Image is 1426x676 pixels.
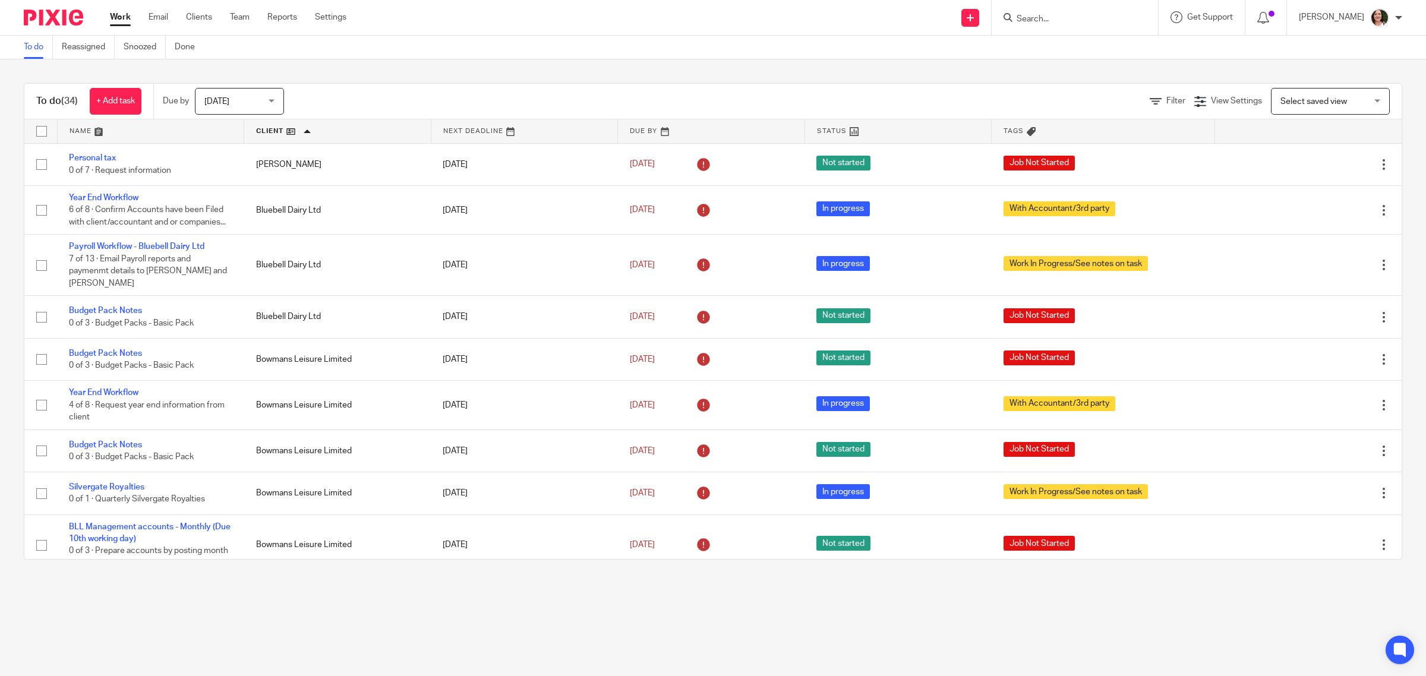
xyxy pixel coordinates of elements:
[244,429,431,472] td: Bowmans Leisure Limited
[69,307,142,315] a: Budget Pack Notes
[1004,484,1148,499] span: Work In Progress/See notes on task
[315,11,346,23] a: Settings
[1004,156,1075,170] span: Job Not Started
[630,160,655,169] span: [DATE]
[69,206,226,227] span: 6 of 8 · Confirm Accounts have been Filed with client/accountant and or companies...
[1166,97,1185,105] span: Filter
[1004,128,1024,134] span: Tags
[149,11,168,23] a: Email
[244,185,431,234] td: Bluebell Dairy Ltd
[816,484,870,499] span: In progress
[69,401,225,422] span: 4 of 8 · Request year end information from client
[69,242,204,251] a: Payroll Workflow - Bluebell Dairy Ltd
[244,472,431,514] td: Bowmans Leisure Limited
[1187,13,1233,21] span: Get Support
[1004,201,1115,216] span: With Accountant/3rd party
[244,235,431,296] td: Bluebell Dairy Ltd
[69,547,228,567] span: 0 of 3 · Prepare accounts by posting month end journals
[816,308,870,323] span: Not started
[431,143,618,185] td: [DATE]
[431,381,618,429] td: [DATE]
[630,447,655,455] span: [DATE]
[69,441,142,449] a: Budget Pack Notes
[124,36,166,59] a: Snoozed
[816,256,870,271] span: In progress
[431,429,618,472] td: [DATE]
[630,541,655,549] span: [DATE]
[1004,256,1148,271] span: Work In Progress/See notes on task
[69,166,171,175] span: 0 of 7 · Request information
[244,338,431,380] td: Bowmans Leisure Limited
[816,156,870,170] span: Not started
[1015,14,1122,25] input: Search
[69,361,194,369] span: 0 of 3 · Budget Packs - Basic Pack
[24,10,83,26] img: Pixie
[1004,308,1075,323] span: Job Not Started
[69,523,231,543] a: BLL Management accounts - Monthly (Due 10th working day)
[69,453,194,461] span: 0 of 3 · Budget Packs - Basic Pack
[1370,8,1389,27] img: me.jpg
[267,11,297,23] a: Reports
[1280,97,1347,106] span: Select saved view
[630,312,655,321] span: [DATE]
[69,495,205,504] span: 0 of 1 · Quarterly Silvergate Royalties
[62,36,115,59] a: Reassigned
[431,472,618,514] td: [DATE]
[630,261,655,269] span: [DATE]
[1004,536,1075,551] span: Job Not Started
[110,11,131,23] a: Work
[816,442,870,457] span: Not started
[24,36,53,59] a: To do
[1004,442,1075,457] span: Job Not Started
[630,206,655,214] span: [DATE]
[69,319,194,327] span: 0 of 3 · Budget Packs - Basic Pack
[630,355,655,364] span: [DATE]
[1211,97,1262,105] span: View Settings
[816,350,870,365] span: Not started
[69,388,138,397] a: Year End Workflow
[431,296,618,338] td: [DATE]
[69,483,144,491] a: Silvergate Royalties
[1004,396,1115,411] span: With Accountant/3rd party
[431,514,618,576] td: [DATE]
[816,396,870,411] span: In progress
[204,97,229,106] span: [DATE]
[69,194,138,202] a: Year End Workflow
[431,185,618,234] td: [DATE]
[244,381,431,429] td: Bowmans Leisure Limited
[69,154,116,162] a: Personal tax
[816,536,870,551] span: Not started
[36,95,78,108] h1: To do
[244,296,431,338] td: Bluebell Dairy Ltd
[175,36,204,59] a: Done
[61,96,78,106] span: (34)
[816,201,870,216] span: In progress
[230,11,250,23] a: Team
[244,514,431,576] td: Bowmans Leisure Limited
[186,11,212,23] a: Clients
[630,489,655,497] span: [DATE]
[630,401,655,409] span: [DATE]
[431,235,618,296] td: [DATE]
[69,349,142,358] a: Budget Pack Notes
[69,255,227,288] span: 7 of 13 · Email Payroll reports and paymenmt details to [PERSON_NAME] and [PERSON_NAME]
[1299,11,1364,23] p: [PERSON_NAME]
[90,88,141,115] a: + Add task
[163,95,189,107] p: Due by
[1004,350,1075,365] span: Job Not Started
[431,338,618,380] td: [DATE]
[244,143,431,185] td: [PERSON_NAME]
